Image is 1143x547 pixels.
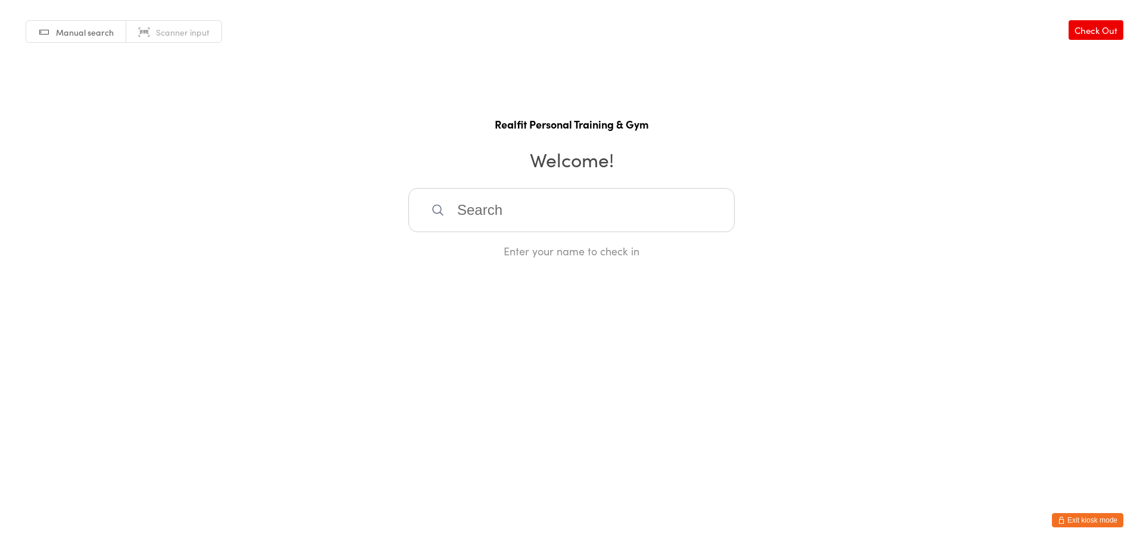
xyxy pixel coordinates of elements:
[156,26,210,38] span: Scanner input
[1052,513,1123,527] button: Exit kiosk mode
[408,243,735,258] div: Enter your name to check in
[12,146,1131,173] h2: Welcome!
[12,117,1131,132] h1: Realfit Personal Training & Gym
[408,188,735,232] input: Search
[1069,20,1123,40] a: Check Out
[56,26,114,38] span: Manual search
